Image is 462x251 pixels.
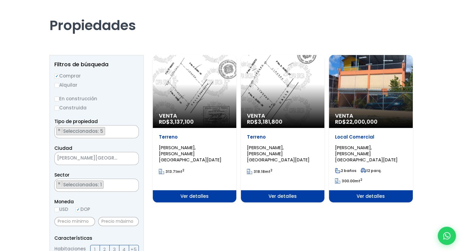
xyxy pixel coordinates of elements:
span: 22,000,000 [346,118,378,125]
span: Seleccionados: 5 [63,128,105,134]
span: Venta [335,113,406,119]
span: SANTO DOMINGO NORTE [55,154,123,162]
span: Ciudad [54,145,72,151]
span: Sector [54,172,70,178]
p: Local Comercial [335,134,406,140]
span: mt [247,169,272,174]
span: × [132,181,135,186]
h2: Filtros de búsqueda [54,61,139,67]
span: [PERSON_NAME], [PERSON_NAME][GEOGRAPHIC_DATA][DATE] [335,144,398,163]
button: Remove all items [132,181,135,187]
label: Comprar [54,72,139,80]
span: Ver detalles [241,190,324,202]
input: Comprar [54,74,59,79]
label: Construida [54,104,139,112]
span: 300.00 [342,178,355,184]
li: LOCAL COMERCIAL [56,127,105,135]
span: [PERSON_NAME], [PERSON_NAME][GEOGRAPHIC_DATA][DATE] [159,144,221,163]
span: SANTO DOMINGO NORTE [54,152,139,165]
textarea: Search [55,179,58,192]
p: Terreno [247,134,318,140]
input: Construida [54,106,59,111]
button: Remove item [56,127,62,133]
span: 2 baños [335,168,356,173]
span: × [58,127,61,133]
label: USD [54,205,68,213]
input: Precio máximo [98,217,139,226]
span: 3,181,800 [258,118,282,125]
button: Remove all items [123,154,132,163]
span: × [132,127,135,133]
input: En construcción [54,97,59,101]
input: USD [54,207,59,212]
button: Remove item [56,181,62,186]
input: DOP [76,207,80,212]
span: Ver detalles [153,190,236,202]
span: × [129,156,132,161]
input: Precio mínimo [54,217,95,226]
sup: 2 [270,168,272,173]
span: 3,137,100 [170,118,194,125]
label: En construcción [54,95,139,102]
span: 12 parq. [361,168,382,173]
textarea: Search [55,125,58,139]
label: DOP [76,205,90,213]
sup: 2 [182,168,184,173]
sup: 2 [360,177,362,182]
span: Ver detalles [329,190,412,202]
span: [PERSON_NAME], [PERSON_NAME][GEOGRAPHIC_DATA][DATE] [247,144,310,163]
span: RD$ [159,118,194,125]
span: Tipo de propiedad [54,118,98,125]
span: × [58,181,61,186]
span: mt [335,178,362,184]
span: Venta [159,113,230,119]
a: Venta RD$3,181,800 Terreno [PERSON_NAME], [PERSON_NAME][GEOGRAPHIC_DATA][DATE] 318.18mt2 Ver deta... [241,55,324,202]
span: 318.18 [254,169,265,174]
input: Alquilar [54,83,59,88]
span: Venta [247,113,318,119]
p: Terreno [159,134,230,140]
span: 313.71 [166,169,177,174]
li: JACOBO MAJLUTA [56,181,104,189]
span: Seleccionados: 1 [63,181,103,188]
span: RD$ [247,118,282,125]
span: mt [159,169,184,174]
p: Características [54,234,139,242]
h1: Propiedades [50,0,413,34]
button: Remove all items [132,127,135,133]
a: Venta RD$3,137,100 Terreno [PERSON_NAME], [PERSON_NAME][GEOGRAPHIC_DATA][DATE] 313.71mt2 Ver deta... [153,55,236,202]
a: Venta RD$22,000,000 Local Comercial [PERSON_NAME], [PERSON_NAME][GEOGRAPHIC_DATA][DATE] 2 baños 1... [329,55,412,202]
span: RD$ [335,118,378,125]
label: Alquilar [54,81,139,89]
span: Moneda [54,198,139,205]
